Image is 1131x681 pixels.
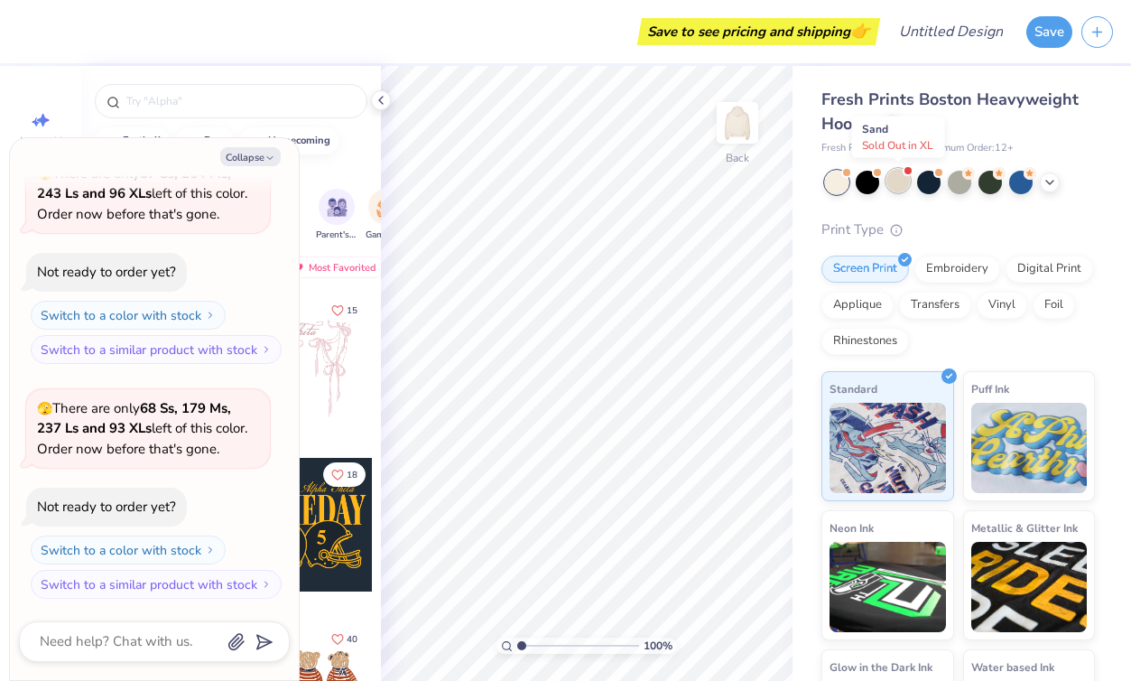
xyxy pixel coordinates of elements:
img: trend_line.gif [186,135,200,146]
div: Foil [1033,292,1075,319]
button: Like [323,627,366,651]
button: Save [1026,16,1072,48]
span: Image AI [20,134,62,148]
button: Switch to a similar product with stock [31,335,282,364]
div: football [123,135,162,145]
img: Metallic & Glitter Ink [971,542,1088,632]
img: Neon Ink [830,542,946,632]
img: Standard [830,403,946,493]
div: Digital Print [1006,256,1093,283]
span: Parent's Weekend [316,229,357,242]
div: filter for Parent's Weekend [316,189,357,242]
span: 100 % [644,638,672,654]
input: Untitled Design [885,14,1017,50]
button: filter button [316,189,357,242]
img: Back [719,105,756,141]
span: There are only left of this color. Order now before that's gone. [37,399,247,458]
div: Not ready to order yet? [37,498,176,516]
span: Fresh Prints [821,141,875,156]
div: Not ready to order yet? [37,263,176,281]
span: Sold Out in XL [862,138,933,153]
div: Most Favorited [283,257,385,278]
img: Parent's Weekend Image [327,197,348,218]
div: bear [204,135,226,145]
img: Puff Ink [971,403,1088,493]
div: Screen Print [821,256,909,283]
button: Like [323,298,366,322]
div: Transfers [899,292,971,319]
img: trend_line.gif [105,135,119,146]
button: filter button [366,189,407,242]
div: Rhinestones [821,328,909,355]
div: Applique [821,292,894,319]
input: Try "Alpha" [125,92,356,110]
img: Switch to a similar product with stock [261,344,272,355]
div: Back [726,150,749,166]
span: Minimum Order: 12 + [923,141,1014,156]
button: football [95,127,170,154]
img: trend_line.gif [250,135,264,146]
button: homecoming [240,127,338,154]
span: Water based Ink [971,658,1054,676]
img: Switch to a color with stock [205,545,216,555]
span: 18 [347,471,357,480]
div: filter for Game Day [366,189,407,242]
span: 15 [347,306,357,315]
span: Neon Ink [830,518,874,537]
div: Vinyl [977,292,1027,319]
div: Save to see pricing and shipping [642,18,876,45]
button: bear [176,127,234,154]
span: Puff Ink [971,379,1009,398]
span: Glow in the Dark Ink [830,658,932,676]
button: Switch to a color with stock [31,301,226,330]
div: Sand [852,117,945,158]
span: Metallic & Glitter Ink [971,518,1078,537]
span: 40 [347,635,357,644]
span: Standard [830,379,877,398]
span: 👉 [850,20,870,42]
button: Like [323,462,366,487]
button: Collapse [220,147,281,166]
span: Fresh Prints Boston Heavyweight Hoodie [821,89,1079,135]
button: Switch to a similar product with stock [31,570,282,599]
span: 🫣 [37,165,52,182]
img: Game Day Image [376,197,397,218]
span: Game Day [366,229,407,242]
span: There are only left of this color. Order now before that's gone. [37,164,247,223]
span: 🫣 [37,400,52,417]
img: Switch to a similar product with stock [261,579,272,590]
button: Switch to a color with stock [31,536,226,564]
img: Switch to a color with stock [205,310,216,321]
div: Print Type [821,219,1095,240]
div: Embroidery [914,256,1000,283]
div: homecoming [268,135,330,145]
